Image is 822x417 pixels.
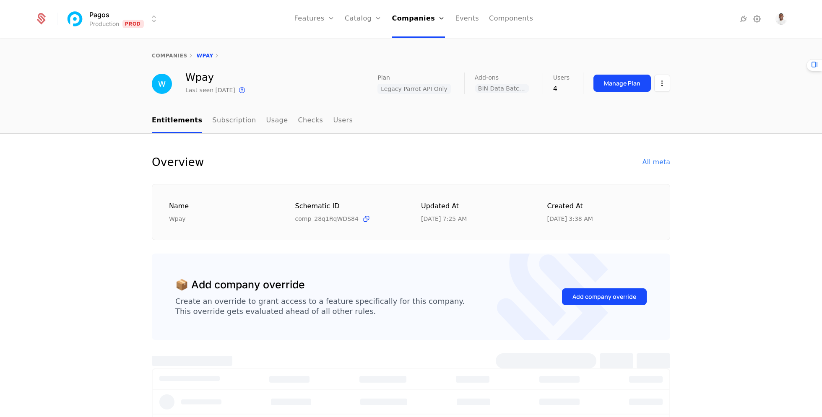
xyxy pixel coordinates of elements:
div: Add company override [572,293,636,301]
a: companies [152,53,187,59]
button: Select action [654,75,670,92]
div: 📦 Add company override [175,277,305,293]
div: 8/10/25, 7:25 AM [421,215,467,223]
div: 4 [553,84,570,94]
span: Prod [122,20,144,28]
img: LJ Durante [775,13,787,25]
a: Users [333,109,353,133]
button: Open user button [775,13,787,25]
img: Pagos [65,9,85,29]
div: Created at [547,201,653,212]
a: Integrations [739,14,749,24]
button: Add company override [562,288,647,305]
span: Pagos [89,10,109,20]
img: Wpay [152,74,172,94]
div: Last seen [DATE] [185,86,235,94]
ul: Choose Sub Page [152,109,353,133]
span: Add-ons [475,75,499,80]
div: Production [89,20,119,28]
div: Create an override to grant access to a feature specifically for this company. This override gets... [175,296,465,316]
span: Legacy Parrot API Only [377,84,451,94]
div: Wpay [169,215,275,223]
a: Checks [298,109,323,133]
a: Subscription [212,109,256,133]
div: Updated at [421,201,527,212]
div: Schematic ID [295,201,401,211]
div: Manage Plan [604,79,640,88]
span: comp_28q1RqWDS84 [295,215,359,223]
button: Select environment [68,10,159,28]
div: Wpay [185,73,247,83]
div: All meta [643,157,670,167]
span: Users [553,75,570,80]
span: BIN Data Batch File - Legacy [475,84,529,93]
a: Settings [752,14,762,24]
button: Manage Plan [593,75,651,92]
a: Entitlements [152,109,202,133]
nav: Main [152,109,670,133]
span: Plan [377,75,390,80]
div: 4/8/25, 3:38 AM [547,215,593,223]
div: Overview [152,154,204,171]
div: Name [169,201,275,212]
a: Usage [266,109,288,133]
